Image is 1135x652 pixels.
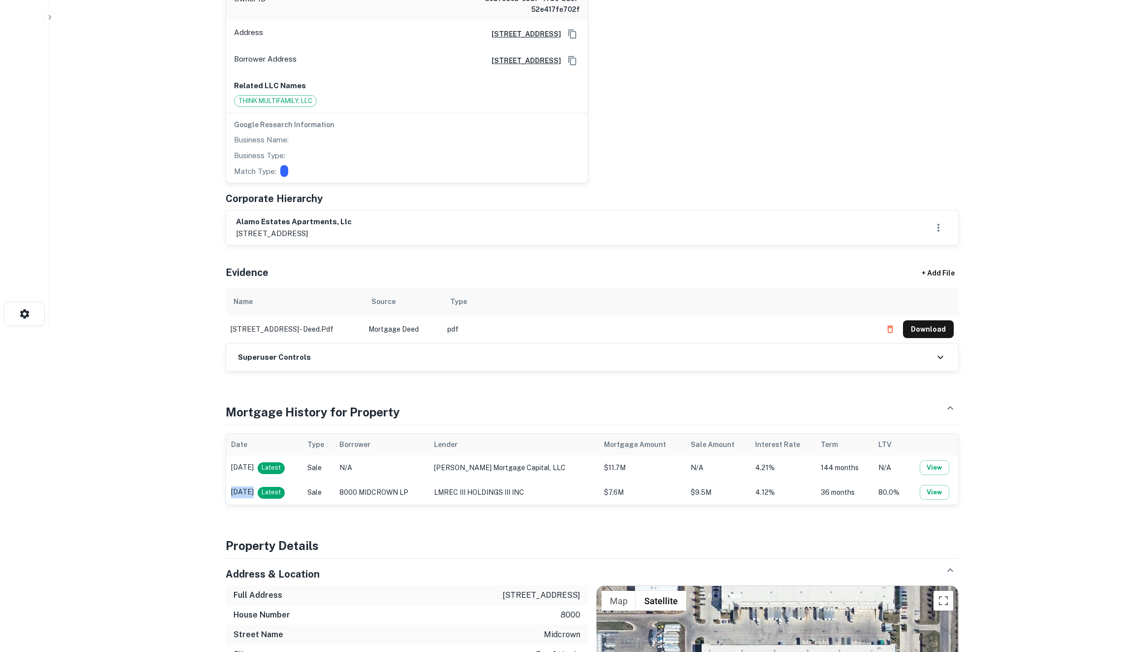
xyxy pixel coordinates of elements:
h6: Superuser Controls [238,352,311,363]
span: Latest [258,487,285,497]
td: [DATE] [226,480,302,505]
th: Source [364,288,442,315]
div: Name [234,296,253,308]
th: Interest Rate [750,434,816,455]
th: Lender [429,434,599,455]
a: [STREET_ADDRESS] [484,29,561,39]
a: [STREET_ADDRESS] [484,55,561,66]
td: $9.5M [686,480,750,505]
td: [STREET_ADDRESS] - deed.pdf [226,315,364,343]
p: Business Type: [234,150,285,162]
td: 80.0% [873,480,911,505]
th: Borrower [334,434,429,455]
td: 144 months [816,455,873,480]
td: [PERSON_NAME] Mortgage Capital, LLC [429,455,599,480]
h5: Corporate Hierarchy [226,191,323,206]
p: Match Type: [234,166,276,177]
h4: Mortgage History for Property [226,403,400,421]
td: N/A [686,455,750,480]
th: LTV [873,434,911,455]
p: Business Name: [234,134,289,146]
button: View [920,460,949,475]
td: 4.21% [750,455,816,480]
h6: alamo estates apartments, llc [236,216,352,228]
td: 4.12% [750,480,816,505]
div: Source [371,296,396,308]
td: $11.7M [599,455,686,480]
h6: House Number [234,609,290,621]
th: Mortgage Amount [599,434,686,455]
td: Sale [302,455,334,480]
h6: Google Research Information [234,119,580,130]
h6: Street Name [234,629,283,641]
p: 8000 [561,609,580,621]
button: Copy Address [565,27,580,41]
td: pdf [442,315,876,343]
div: + Add File [903,264,972,282]
td: N/A [334,455,429,480]
h5: Address & Location [226,567,320,582]
p: Address [234,27,263,41]
p: midcrown [544,629,580,641]
td: $7.6M [599,480,686,505]
button: Copy Address [565,53,580,68]
p: [STREET_ADDRESS] [502,589,580,601]
td: [DATE] [226,455,302,480]
td: 8000 MIDCROWN LP [334,480,429,505]
button: Toggle fullscreen view [934,591,953,611]
th: Type [442,288,876,315]
button: View [920,485,949,500]
div: Type [450,296,467,308]
p: Borrower Address [234,53,297,68]
button: Show street map [601,591,636,611]
span: Latest [258,463,285,473]
th: Term [816,434,873,455]
span: THINK MULTIFAMILY, LLC [234,96,316,106]
th: Name [226,288,364,315]
div: scrollable content [226,288,959,343]
button: Delete file [881,321,899,337]
th: Sale Amount [686,434,750,455]
p: Related LLC Names [234,80,580,92]
iframe: Chat Widget [1086,573,1135,620]
td: Mortgage Deed [364,315,442,343]
td: N/A [873,455,911,480]
h5: Evidence [226,265,268,280]
p: [STREET_ADDRESS] [236,228,352,240]
button: Download [903,320,954,338]
td: LMREC III HOLDINGS III INC [429,480,599,505]
td: 36 months [816,480,873,505]
h4: Property Details [226,537,959,554]
th: Date [226,434,302,455]
td: Sale [302,480,334,505]
button: Show satellite imagery [636,591,686,611]
h6: Full Address [234,589,282,601]
th: Type [302,434,334,455]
